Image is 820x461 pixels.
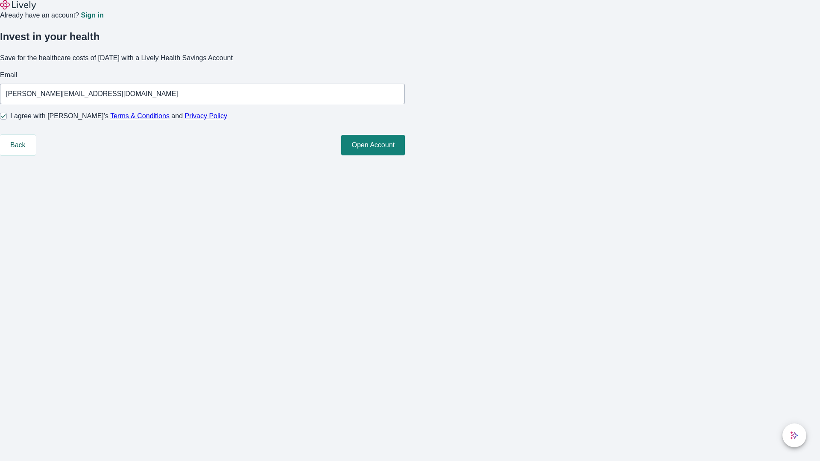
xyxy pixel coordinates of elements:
a: Sign in [81,12,103,19]
a: Terms & Conditions [110,112,170,120]
a: Privacy Policy [185,112,228,120]
button: Open Account [341,135,405,155]
span: I agree with [PERSON_NAME]’s and [10,111,227,121]
button: chat [782,423,806,447]
svg: Lively AI Assistant [790,431,799,440]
